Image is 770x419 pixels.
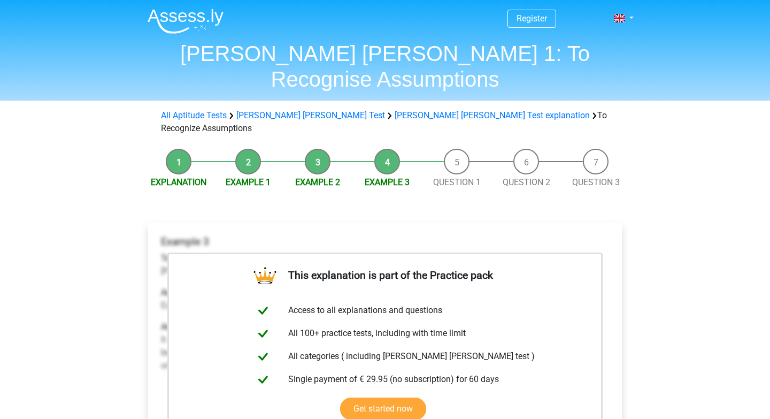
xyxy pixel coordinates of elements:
b: Example 3 [161,235,209,248]
a: All Aptitude Tests [161,110,227,120]
img: Assessly [148,9,224,34]
a: Example 3 [365,177,410,187]
h1: [PERSON_NAME] [PERSON_NAME] 1: To Recognise Assumptions [139,41,631,92]
b: Assumption [161,287,206,298]
a: [PERSON_NAME] [PERSON_NAME] Test explanation [395,110,590,120]
b: Text [161,253,177,263]
a: Register [517,13,547,24]
a: Question 3 [572,177,620,187]
a: [PERSON_NAME] [PERSON_NAME] Test [236,110,385,120]
a: Explanation [151,177,206,187]
p: Eating chips is the main reason [PERSON_NAME] isn't losing weight right now. [161,286,609,312]
b: Answer [161,322,189,332]
a: Example 1 [226,177,271,187]
a: Question 1 [433,177,481,187]
a: Question 2 [503,177,550,187]
div: To Recognize Assumptions [157,109,613,135]
a: Example 2 [295,177,340,187]
p: [PERSON_NAME] should eat less chips to lose weight for the bike race [DATE]. [161,252,609,278]
p: It doesn't need to be assumed that eating chips are the main reason [PERSON_NAME] doesn't lose we... [161,321,609,372]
